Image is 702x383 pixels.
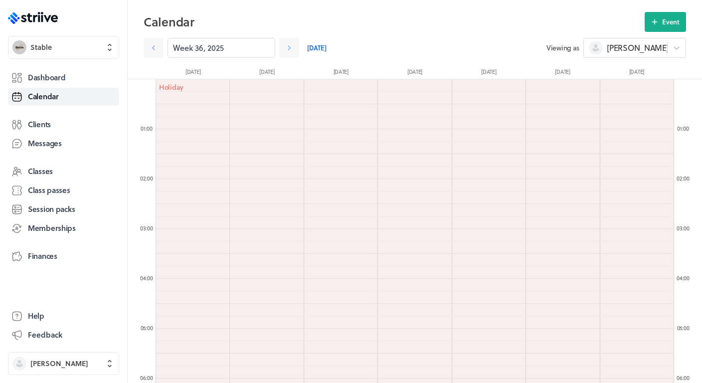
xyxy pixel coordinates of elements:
div: Holiday [156,79,229,95]
span: :00 [146,324,153,332]
a: Finances [8,247,119,265]
span: :00 [682,324,689,332]
button: [PERSON_NAME] [8,352,119,375]
div: 02 [137,175,157,182]
img: Stable [12,40,26,54]
div: 02 [673,175,693,182]
span: :00 [146,274,153,282]
div: 01 [137,125,157,132]
span: Memberships [28,223,76,233]
a: Memberships [8,219,119,237]
h2: Calendar [144,12,645,32]
span: Viewing as [546,43,579,53]
a: Session packs [8,200,119,218]
span: :00 [683,274,690,282]
span: :00 [146,374,153,382]
div: 06 [137,374,157,382]
span: Session packs [28,204,75,214]
span: Messages [28,138,62,149]
div: 04 [137,274,157,282]
div: [DATE] [304,68,378,79]
span: Clients [28,119,51,130]
a: Help [8,307,119,325]
div: 06 [673,374,693,382]
button: StableStable [8,36,119,59]
div: [DATE] [378,68,452,79]
span: [PERSON_NAME] [30,359,88,369]
div: 03 [137,224,157,232]
div: 04 [673,274,693,282]
span: Classes [28,166,53,177]
span: :00 [146,224,153,232]
span: Event [662,17,680,26]
div: [DATE] [230,68,304,79]
a: Calendar [8,88,119,106]
span: :00 [146,174,153,183]
a: [DATE] [307,38,327,58]
div: [DATE] [600,68,674,79]
div: 03 [673,224,693,232]
span: Feedback [28,330,62,340]
a: Dashboard [8,69,119,87]
div: 05 [137,324,157,332]
span: :00 [683,174,690,183]
span: Dashboard [28,72,65,83]
div: [DATE] [452,68,526,79]
span: Calendar [28,91,59,102]
div: 05 [673,324,693,332]
a: Classes [8,163,119,181]
span: Class passes [28,185,70,195]
span: Stable [30,42,52,52]
span: :00 [146,124,153,133]
div: 01 [673,125,693,132]
button: Event [645,12,686,32]
a: Messages [8,135,119,153]
span: :00 [683,224,690,232]
div: [DATE] [526,68,599,79]
div: [DATE] [156,68,230,79]
span: Finances [28,251,57,261]
input: YYYY-M-D [168,38,275,58]
a: Clients [8,116,119,134]
button: Feedback [8,326,119,344]
span: Help [28,311,44,321]
span: [PERSON_NAME] [607,42,669,53]
span: :00 [682,124,689,133]
span: :00 [683,374,690,382]
a: Class passes [8,182,119,199]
